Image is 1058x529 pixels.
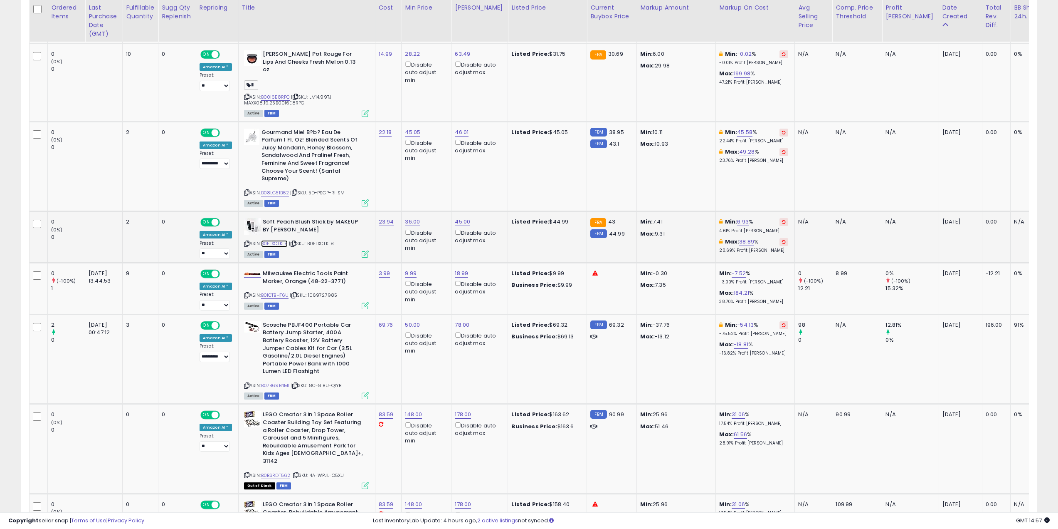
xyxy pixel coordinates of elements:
[200,72,232,91] div: Preset:
[719,70,788,85] div: %
[798,129,826,136] div: N/A
[57,278,76,284] small: (-100%)
[219,412,232,419] span: OFF
[219,271,232,278] span: OFF
[244,80,258,90] span: !!!
[51,411,85,418] div: 0
[719,331,788,337] p: -75.52% Profit [PERSON_NAME]
[942,270,976,277] div: [DATE]
[200,231,232,238] div: Amazon AI *
[162,50,190,58] div: 0
[1014,411,1041,418] div: 0%
[798,285,832,292] div: 12.21
[108,517,144,524] a: Privacy Policy
[201,129,212,136] span: ON
[719,239,723,244] i: This overrides the store level max markup for this listing
[798,3,829,30] div: Avg Selling Price
[719,218,788,233] div: %
[640,62,655,70] strong: Max:
[640,140,655,148] strong: Max:
[51,321,85,329] div: 2
[379,50,392,58] a: 14.99
[89,270,116,285] div: [DATE] 13:44:53
[405,331,445,355] div: Disable auto adjust min
[455,50,470,58] a: 63.49
[51,144,85,151] div: 0
[126,321,152,329] div: 3
[511,281,557,289] b: Business Price:
[725,218,737,226] b: Min:
[219,129,232,136] span: OFF
[511,411,580,418] div: $163.62
[51,336,85,344] div: 0
[244,129,259,145] img: 31B42YI4jhL._SL40_.jpg
[511,269,549,277] b: Listed Price:
[719,70,734,77] b: Max:
[640,218,709,226] p: 7.41
[290,189,345,196] span: | SKU: 5D-PSGP-RHSM
[455,410,471,419] a: 178.00
[261,129,363,185] b: Gourmand Miel B?b? Eau De Parfum 1 Fl. Oz! Blended Scents Of Juicy Mandarin, Honey Blossom, Sanda...
[590,218,606,227] small: FBA
[719,238,788,253] div: %
[640,411,709,418] p: 25.96
[405,228,445,252] div: Disable auto adjust min
[405,279,445,303] div: Disable auto adjust min
[379,410,394,419] a: 83.59
[719,50,788,66] div: %
[942,3,979,21] div: Date Created
[590,320,607,329] small: FBM
[51,58,63,65] small: (0%)
[891,278,910,284] small: (-100%)
[798,270,832,277] div: 0
[511,50,580,58] div: $31.75
[264,392,279,400] span: FBM
[739,238,754,246] a: 38.89
[942,218,976,226] div: [DATE]
[511,218,549,226] b: Listed Price:
[405,321,420,329] a: 50.00
[244,50,261,66] img: 41mSiclmOEL._SL40_.jpg
[511,422,557,430] b: Business Price:
[836,411,876,418] div: 90.99
[942,321,976,329] div: [DATE]
[244,411,261,427] img: 51uDduD-prL._SL40_.jpg
[219,322,232,329] span: OFF
[201,271,212,278] span: ON
[162,411,190,418] div: 0
[263,321,364,378] b: Scosche PBJF400 Portable Car Battery Jump Starter, 400A Battery Booster, 12V Battery Jumper Cable...
[291,382,341,389] span: | SKU: 8C-8IBU-Q1YB
[732,410,745,419] a: 31.06
[640,230,655,238] strong: Max:
[737,218,749,226] a: 6.93
[782,240,786,244] i: Revert to store-level Max Markup
[51,65,85,73] div: 0
[511,423,580,430] div: $163.6
[379,269,390,278] a: 3.99
[640,333,655,340] strong: Max:
[836,50,876,58] div: N/A
[455,138,501,154] div: Disable auto adjust max
[244,272,261,276] img: 21SsLtJgKTL._SL40_.jpg
[719,299,788,305] p: 38.70% Profit [PERSON_NAME]
[51,285,85,292] div: 1
[200,142,232,149] div: Amazon AI *
[89,3,119,38] div: Last Purchase Date (GMT)
[51,129,85,136] div: 0
[1014,321,1041,329] div: 91%
[798,50,826,58] div: N/A
[379,321,393,329] a: 69.76
[609,140,619,148] span: 43.1
[737,128,752,137] a: 45.58
[477,517,518,524] a: 2 active listings
[405,269,417,278] a: 9.99
[719,60,788,66] p: -0.01% Profit [PERSON_NAME]
[640,62,709,70] p: 29.98
[405,500,422,509] a: 148.00
[264,251,279,258] span: FBM
[640,270,709,277] p: -0.30
[836,129,876,136] div: N/A
[608,218,615,226] span: 43
[244,218,369,257] div: ASIN:
[719,228,788,234] p: 4.61% Profit [PERSON_NAME]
